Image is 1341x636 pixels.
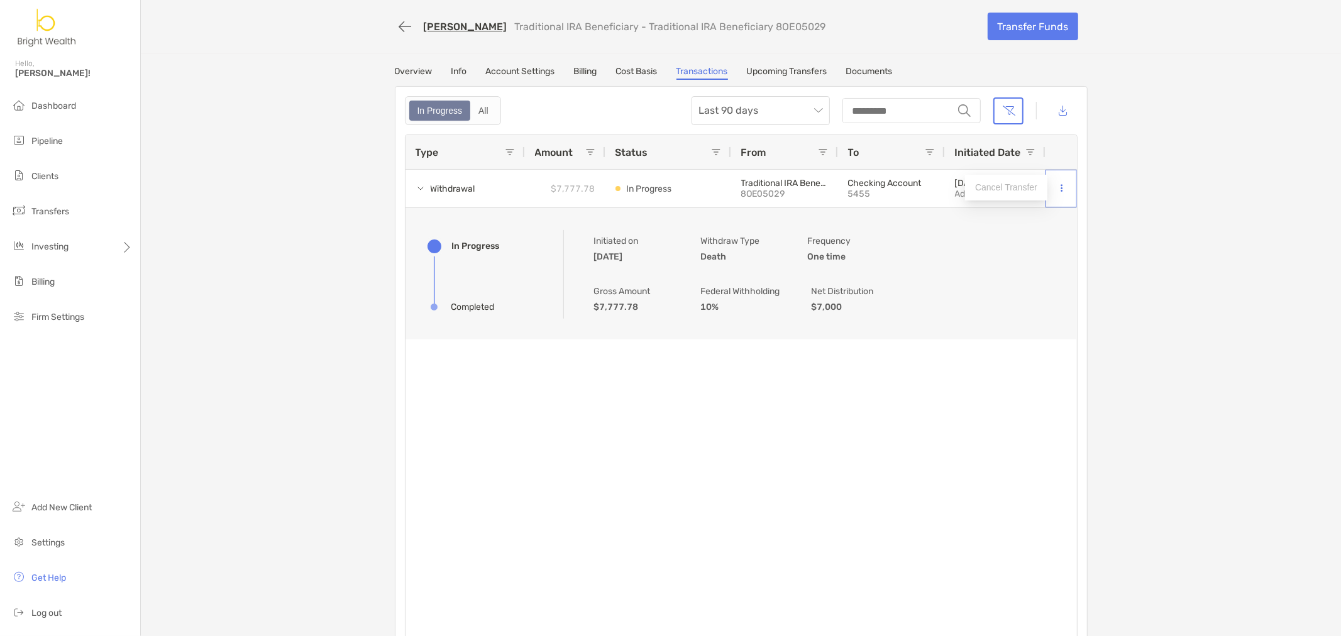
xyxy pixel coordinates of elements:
p: 8OE05029 [741,189,828,199]
b: [DATE] [594,251,623,262]
span: Add New Client [31,502,92,513]
img: dashboard icon [11,97,26,112]
button: Cancel Transfer [965,175,1047,200]
a: Info [451,66,467,80]
span: From [741,146,766,158]
a: Cost Basis [616,66,658,80]
div: All [472,102,495,119]
a: Transactions [676,66,728,80]
a: Upcoming Transfers [747,66,827,80]
span: Transfers [31,206,69,217]
div: In Progress [452,241,500,251]
p: Initiated on [594,233,670,249]
p: [DATE] [955,178,985,189]
p: 5455 [848,189,935,199]
b: $7,777.78 [594,302,639,312]
b: Death [701,251,727,262]
span: Withdrawal [431,178,475,199]
span: Clients [31,171,58,182]
p: $7,777.78 [551,181,595,197]
img: get-help icon [11,569,26,584]
img: logout icon [11,605,26,620]
img: firm-settings icon [11,309,26,324]
p: Checking Account [848,178,935,189]
a: Billing [574,66,597,80]
span: Get Help [31,573,66,583]
span: To [848,146,859,158]
b: $7,000 [812,302,842,312]
img: clients icon [11,168,26,183]
span: Settings [31,537,65,548]
p: Cancel Transfer [975,180,1037,195]
span: Log out [31,608,62,618]
p: Traditional IRA Beneficiary - Traditional IRA Beneficiary 8OE05029 [515,21,826,33]
p: Federal Withholding [701,283,780,299]
img: investing icon [11,238,26,253]
span: Investing [31,241,69,252]
p: Net Distribution [812,283,887,299]
a: [PERSON_NAME] [424,21,507,33]
b: 10 % [701,302,719,312]
span: Initiated Date [955,146,1021,158]
span: Last 90 days [699,97,822,124]
p: Withdraw Type [701,233,776,249]
span: Dashboard [31,101,76,111]
div: In Progress [411,102,470,119]
p: Frequency [808,233,883,249]
img: input icon [958,104,971,117]
span: Pipeline [31,136,63,146]
div: Completed [451,302,495,312]
p: In Progress [627,181,672,197]
p: Gross Amount [594,283,670,299]
a: Documents [846,66,893,80]
img: settings icon [11,534,26,549]
a: Account Settings [486,66,555,80]
img: add_new_client icon [11,499,26,514]
img: billing icon [11,273,26,288]
p: advisor [955,189,985,199]
a: Overview [395,66,433,80]
p: Traditional IRA Beneficiary [741,178,828,189]
span: [PERSON_NAME]! [15,68,133,79]
span: Amount [535,146,573,158]
a: Transfer Funds [988,13,1078,40]
button: Clear filters [993,97,1024,124]
div: segmented control [405,96,501,125]
span: Type [416,146,439,158]
img: Zoe Logo [15,5,79,50]
span: Status [615,146,648,158]
img: pipeline icon [11,133,26,148]
span: Billing [31,277,55,287]
span: Firm Settings [31,312,84,322]
img: transfers icon [11,203,26,218]
b: One time [808,251,846,262]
